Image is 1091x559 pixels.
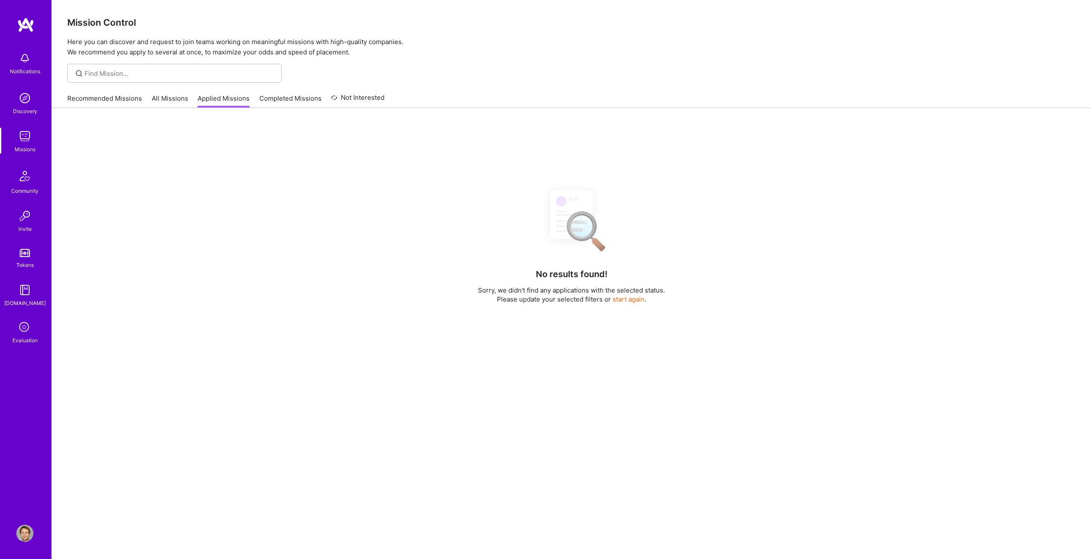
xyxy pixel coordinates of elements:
div: Missions [15,145,36,154]
img: logo [17,17,34,33]
div: Notifications [10,67,40,76]
h3: Mission Control [67,17,1076,28]
a: Completed Missions [259,94,322,108]
img: No Results [535,182,608,257]
a: Recommended Missions [67,94,142,108]
input: Find Mission... [84,69,275,78]
div: Evaluation [12,336,38,345]
img: User Avatar [16,525,33,542]
img: Invite [16,207,33,224]
i: icon SelectionTeam [17,320,33,336]
img: Community [15,166,35,186]
h4: No results found! [536,269,607,279]
a: User Avatar [14,525,36,542]
div: Tokens [16,260,34,269]
img: teamwork [16,128,33,145]
p: Here you can discover and request to join teams working on meaningful missions with high-quality ... [67,37,1076,57]
i: icon SearchGrey [74,69,84,78]
div: Discovery [13,107,37,116]
img: tokens [20,249,30,257]
a: All Missions [152,94,188,108]
p: Sorry, we didn't find any applications with the selected status. [478,286,665,295]
a: Not Interested [331,93,385,108]
div: Community [11,186,39,195]
img: discovery [16,90,33,107]
img: guide book [16,281,33,299]
div: [DOMAIN_NAME] [4,299,46,308]
img: bell [16,50,33,67]
div: Invite [18,224,32,233]
button: start again [613,295,645,304]
p: Please update your selected filters or . [478,295,665,304]
a: Applied Missions [198,94,249,108]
